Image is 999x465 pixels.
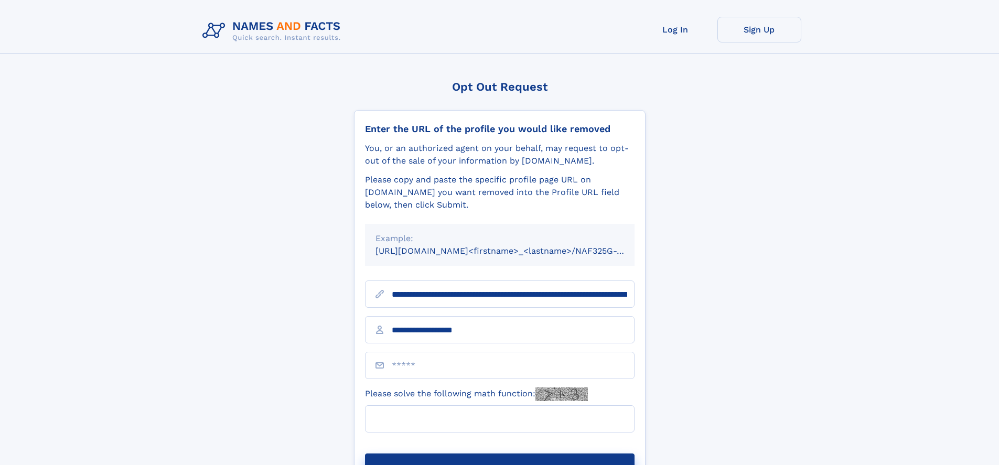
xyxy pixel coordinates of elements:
[365,387,588,401] label: Please solve the following math function:
[354,80,646,93] div: Opt Out Request
[198,17,349,45] img: Logo Names and Facts
[365,142,635,167] div: You, or an authorized agent on your behalf, may request to opt-out of the sale of your informatio...
[633,17,717,42] a: Log In
[717,17,801,42] a: Sign Up
[375,232,624,245] div: Example:
[365,123,635,135] div: Enter the URL of the profile you would like removed
[375,246,654,256] small: [URL][DOMAIN_NAME]<firstname>_<lastname>/NAF325G-xxxxxxxx
[365,174,635,211] div: Please copy and paste the specific profile page URL on [DOMAIN_NAME] you want removed into the Pr...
